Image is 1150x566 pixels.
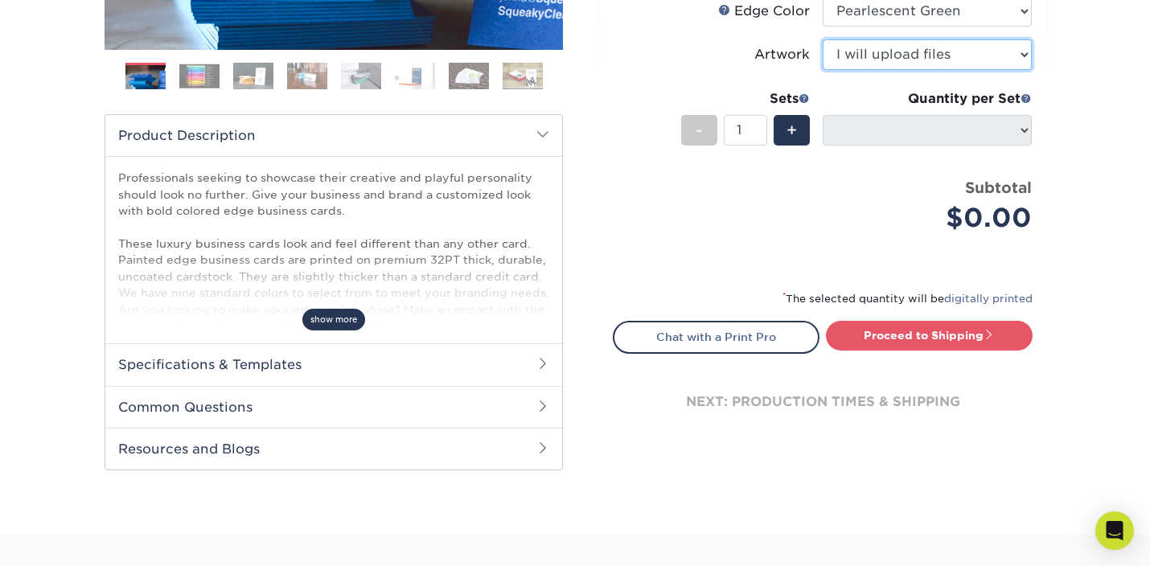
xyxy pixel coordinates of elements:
[105,115,562,156] h2: Product Description
[105,343,562,385] h2: Specifications & Templates
[302,309,365,330] span: show more
[782,293,1033,305] small: The selected quantity will be
[118,170,549,481] p: Professionals seeking to showcase their creative and playful personality should look no further. ...
[754,45,810,64] div: Artwork
[179,64,220,88] img: Business Cards 02
[613,321,819,353] a: Chat with a Print Pro
[787,118,797,142] span: +
[696,118,703,142] span: -
[835,199,1032,237] div: $0.00
[287,62,327,90] img: Business Cards 04
[105,428,562,470] h2: Resources and Blogs
[681,89,810,109] div: Sets
[125,57,166,97] img: Business Cards 01
[944,293,1033,305] a: digitally printed
[1095,511,1134,550] div: Open Intercom Messenger
[503,62,543,90] img: Business Cards 08
[613,354,1033,450] div: next: production times & shipping
[233,62,273,90] img: Business Cards 03
[449,62,489,90] img: Business Cards 07
[823,89,1032,109] div: Quantity per Set
[826,321,1033,350] a: Proceed to Shipping
[341,62,381,90] img: Business Cards 05
[395,62,435,90] img: Business Cards 06
[965,178,1032,196] strong: Subtotal
[105,386,562,428] h2: Common Questions
[718,2,810,21] div: Edge Color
